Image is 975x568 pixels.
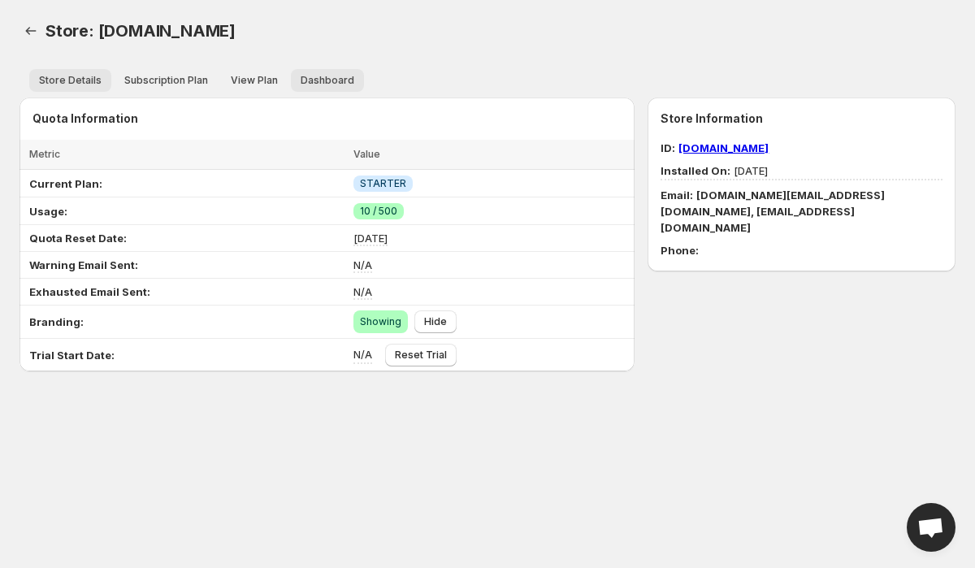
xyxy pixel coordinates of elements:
[221,69,288,92] button: View plan
[29,177,102,190] strong: Current Plan:
[29,349,115,362] strong: Trial Start Date:
[29,315,84,328] strong: Branding:
[32,111,635,127] h3: Quota Information
[907,503,955,552] div: Open chat
[353,285,372,298] span: N/A
[301,74,354,87] span: Dashboard
[353,348,372,361] span: N/A
[353,258,372,271] span: N/A
[353,148,380,160] span: Value
[661,111,942,127] h3: Store Information
[661,141,675,154] strong: ID:
[29,148,60,160] span: Metric
[39,74,102,87] span: Store Details
[29,258,138,271] strong: Warning Email Sent:
[678,141,769,154] a: [DOMAIN_NAME]
[661,189,693,202] strong: Email:
[661,164,730,177] strong: Installed On:
[661,244,699,257] strong: Phone:
[661,164,768,177] span: [DATE]
[124,74,208,87] span: Subscription Plan
[29,232,127,245] strong: Quota Reset Date:
[231,74,278,87] span: View Plan
[424,315,447,328] span: Hide
[19,20,42,42] a: Back
[291,69,364,92] button: Dashboard
[115,69,218,92] button: Subscription plan
[360,205,397,218] span: 10 / 500
[661,189,885,234] span: [DOMAIN_NAME][EMAIL_ADDRESS][DOMAIN_NAME], [EMAIL_ADDRESS][DOMAIN_NAME]
[360,177,406,190] span: STARTER
[414,310,457,333] button: Hide
[29,285,150,298] strong: Exhausted Email Sent:
[29,69,111,92] button: Store details
[360,315,401,328] span: Showing
[29,205,67,218] strong: Usage:
[395,349,447,362] span: Reset Trial
[45,21,236,41] span: Store: [DOMAIN_NAME]
[385,344,457,366] button: Reset Trial
[353,232,388,245] span: [DATE]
